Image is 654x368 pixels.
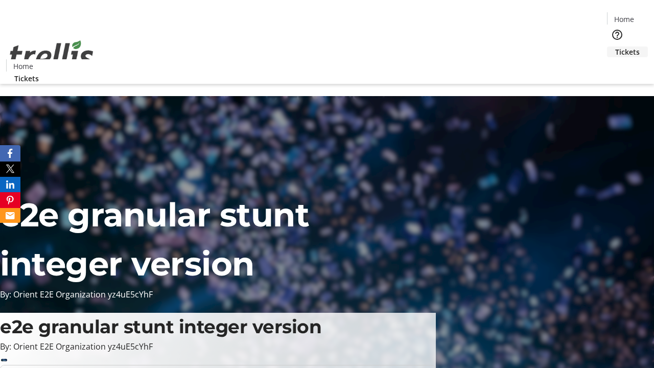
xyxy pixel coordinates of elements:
[6,29,97,80] img: Orient E2E Organization yz4uE5cYhF's Logo
[614,14,634,25] span: Home
[6,73,47,84] a: Tickets
[608,14,640,25] a: Home
[607,47,648,57] a: Tickets
[13,61,33,72] span: Home
[615,47,640,57] span: Tickets
[607,57,627,78] button: Cart
[7,61,39,72] a: Home
[607,25,627,45] button: Help
[14,73,39,84] span: Tickets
